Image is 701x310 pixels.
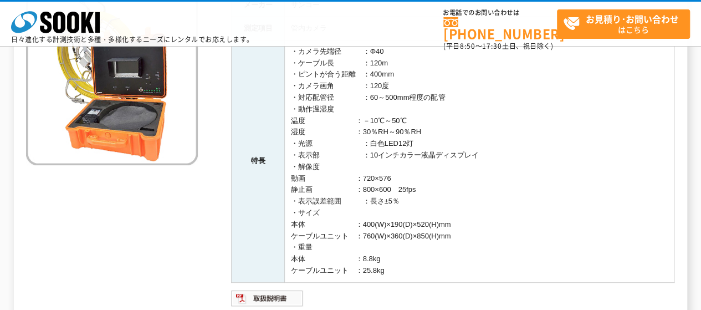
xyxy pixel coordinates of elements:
[443,41,553,51] span: (平日 ～ 土日、祝日除く)
[285,40,674,282] td: ・カメラ先端径 ：Φ40 ・ケーブル長 ：120m ・ピントが合う距離 ：400mm ・カメラ画角 ：120度 ・対応配管径 ：60～500mm程度の配管 ・動作温湿度 温度 ：－10℃～50℃...
[443,9,557,16] span: お電話でのお問い合わせは
[563,10,689,38] span: はこちら
[231,297,304,305] a: 取扱説明書
[231,289,304,307] img: 取扱説明書
[557,9,690,39] a: お見積り･お問い合わせはこちら
[11,36,254,43] p: 日々進化する計測技術と多種・多様化するニーズにレンタルでお応えします。
[232,40,285,282] th: 特長
[482,41,502,51] span: 17:30
[443,17,557,40] a: [PHONE_NUMBER]
[586,12,679,26] strong: お見積り･お問い合わせ
[460,41,475,51] span: 8:50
